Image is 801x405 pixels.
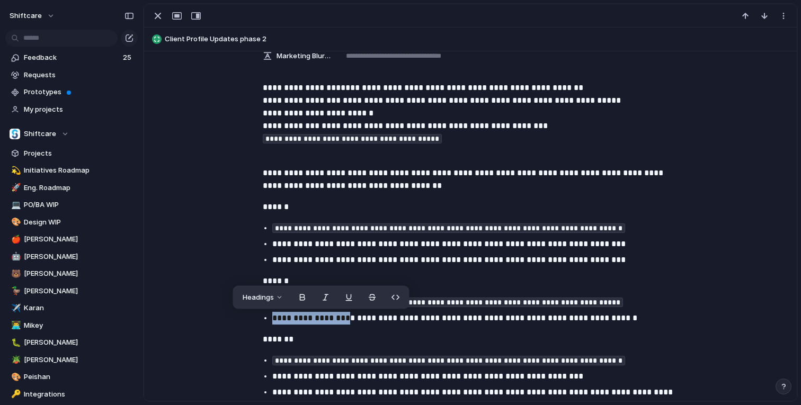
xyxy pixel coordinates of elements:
[5,300,138,316] a: ✈️Karan
[5,266,138,282] a: 🐻[PERSON_NAME]
[5,7,60,24] button: shiftcare
[10,234,20,245] button: 🍎
[10,165,20,176] button: 💫
[5,67,138,83] a: Requests
[24,355,134,365] span: [PERSON_NAME]
[5,283,138,299] a: 🦆[PERSON_NAME]
[10,355,20,365] button: 🪴
[149,31,792,48] button: Client Profile Updates phase 2
[10,286,20,296] button: 🦆
[24,337,134,348] span: [PERSON_NAME]
[10,251,20,262] button: 🤖
[24,129,56,139] span: Shiftcare
[24,217,134,228] span: Design WIP
[11,354,19,366] div: 🪴
[123,52,133,63] span: 25
[24,87,134,97] span: Prototypes
[10,217,20,228] button: 🎨
[11,250,19,263] div: 🤖
[11,285,19,297] div: 🦆
[10,372,20,382] button: 🎨
[10,11,42,21] span: shiftcare
[24,372,134,382] span: Peishan
[5,369,138,385] a: 🎨Peishan
[11,319,19,331] div: 👨‍💻
[277,51,331,61] span: Marketing Blurb (15-20 Words)
[11,337,19,349] div: 🐛
[11,199,19,211] div: 💻
[10,183,20,193] button: 🚀
[10,303,20,313] button: ✈️
[10,200,20,210] button: 💻
[11,302,19,314] div: ✈️
[5,335,138,350] a: 🐛[PERSON_NAME]
[24,183,134,193] span: Eng. Roadmap
[5,197,138,213] a: 💻PO/BA WIP
[236,289,290,306] button: Headings
[24,165,134,176] span: Initiatives Roadmap
[24,251,134,262] span: [PERSON_NAME]
[5,50,138,66] a: Feedback25
[24,104,134,115] span: My projects
[11,388,19,400] div: 🔑
[5,102,138,118] a: My projects
[24,286,134,296] span: [PERSON_NAME]
[243,292,274,303] span: Headings
[5,180,138,196] a: 🚀Eng. Roadmap
[5,163,138,178] a: 💫Initiatives Roadmap
[5,214,138,230] a: 🎨Design WIP
[11,233,19,246] div: 🍎
[24,200,134,210] span: PO/BA WIP
[10,320,20,331] button: 👨‍💻
[5,249,138,265] a: 🤖[PERSON_NAME]
[5,318,138,334] a: 👨‍💻Mikey
[165,34,792,44] span: Client Profile Updates phase 2
[24,70,134,80] span: Requests
[24,148,134,159] span: Projects
[24,268,134,279] span: [PERSON_NAME]
[24,320,134,331] span: Mikey
[10,389,20,400] button: 🔑
[24,52,120,63] span: Feedback
[10,268,20,279] button: 🐻
[5,231,138,247] a: 🍎[PERSON_NAME]
[24,234,134,245] span: [PERSON_NAME]
[5,126,138,142] button: Shiftcare
[5,84,138,100] a: Prototypes
[5,146,138,161] a: Projects
[24,303,134,313] span: Karan
[5,352,138,368] a: 🪴[PERSON_NAME]
[10,337,20,348] button: 🐛
[11,371,19,383] div: 🎨
[11,165,19,177] div: 💫
[11,182,19,194] div: 🚀
[11,268,19,280] div: 🐻
[24,389,134,400] span: Integrations
[11,216,19,228] div: 🎨
[5,386,138,402] a: 🔑Integrations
